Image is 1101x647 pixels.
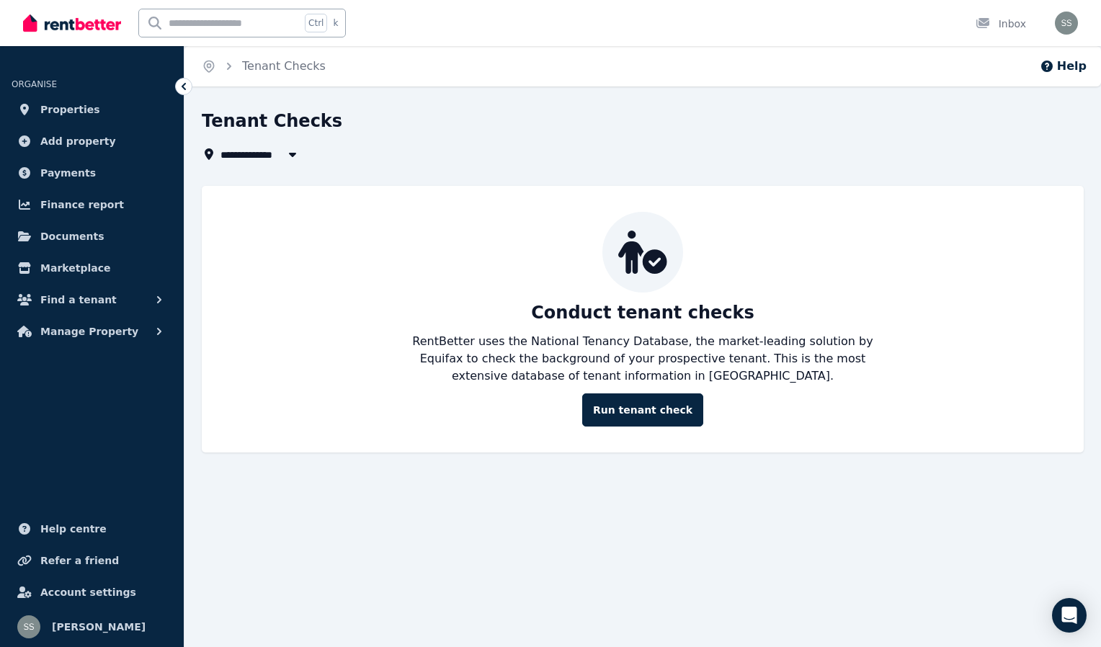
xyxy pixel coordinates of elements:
[12,79,57,89] span: ORGANISE
[333,17,338,29] span: k
[401,333,885,385] p: RentBetter uses the National Tenancy Database, the market-leading solution by Equifax to check th...
[242,59,326,73] a: Tenant Checks
[40,196,124,213] span: Finance report
[40,133,116,150] span: Add property
[40,228,104,245] span: Documents
[12,95,172,124] a: Properties
[1052,598,1087,633] div: Open Intercom Messenger
[184,46,343,86] nav: Breadcrumb
[40,584,136,601] span: Account settings
[23,12,121,34] img: RentBetter
[976,17,1026,31] div: Inbox
[40,291,117,308] span: Find a tenant
[582,393,703,427] a: Run tenant check
[12,317,172,346] button: Manage Property
[17,615,40,638] img: Scott Smith
[40,164,96,182] span: Payments
[40,323,138,340] span: Manage Property
[1055,12,1078,35] img: Scott Smith
[1040,58,1087,75] button: Help
[531,301,754,324] p: Conduct tenant checks
[40,552,119,569] span: Refer a friend
[12,127,172,156] a: Add property
[12,190,172,219] a: Finance report
[305,14,327,32] span: Ctrl
[52,618,146,635] span: [PERSON_NAME]
[40,101,100,118] span: Properties
[202,110,342,133] h1: Tenant Checks
[12,222,172,251] a: Documents
[12,254,172,282] a: Marketplace
[12,546,172,575] a: Refer a friend
[12,578,172,607] a: Account settings
[40,520,107,537] span: Help centre
[12,285,172,314] button: Find a tenant
[40,259,110,277] span: Marketplace
[12,514,172,543] a: Help centre
[12,159,172,187] a: Payments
